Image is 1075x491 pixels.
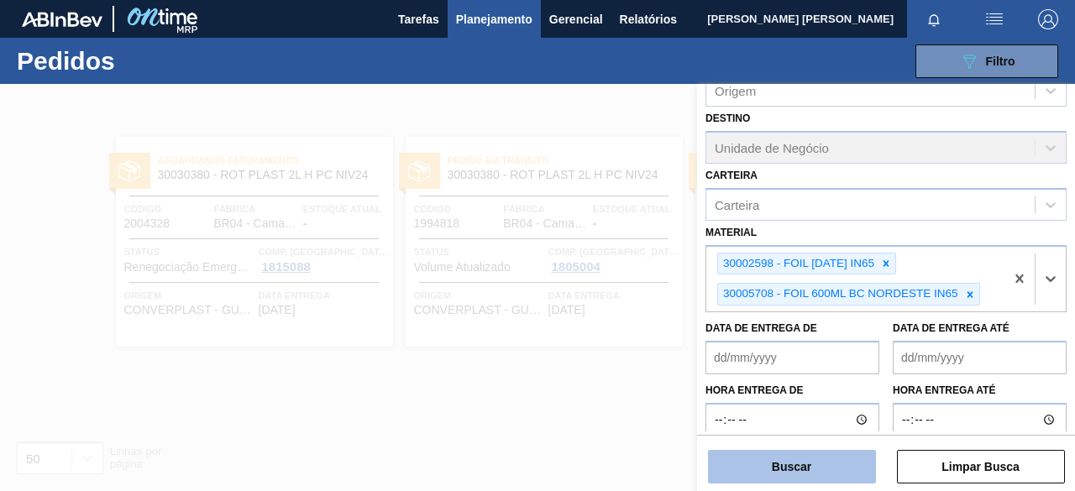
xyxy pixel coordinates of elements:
[715,197,759,212] div: Carteira
[984,9,1004,29] img: userActions
[907,8,961,31] button: Notificações
[715,84,756,98] div: Origem
[22,12,102,27] img: TNhmsLtSVTkK8tSr43FrP2fwEKptu5GPRR3wAAAABJRU5ErkJggg==
[456,9,532,29] span: Planejamento
[398,9,439,29] span: Tarefas
[705,112,750,124] label: Destino
[986,55,1015,68] span: Filtro
[893,379,1067,403] label: Hora entrega até
[549,9,603,29] span: Gerencial
[17,51,249,71] h1: Pedidos
[705,170,758,181] label: Carteira
[705,227,757,238] label: Material
[718,253,877,274] div: 30002598 - FOIL [DATE] IN65
[893,322,1009,334] label: Data de Entrega até
[718,284,961,305] div: 30005708 - FOIL 600ML BC NORDESTE IN65
[1038,9,1058,29] img: Logout
[705,322,817,334] label: Data de Entrega de
[893,341,1067,374] input: dd/mm/yyyy
[705,379,879,403] label: Hora entrega de
[620,9,677,29] span: Relatórios
[915,44,1058,78] button: Filtro
[705,341,879,374] input: dd/mm/yyyy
